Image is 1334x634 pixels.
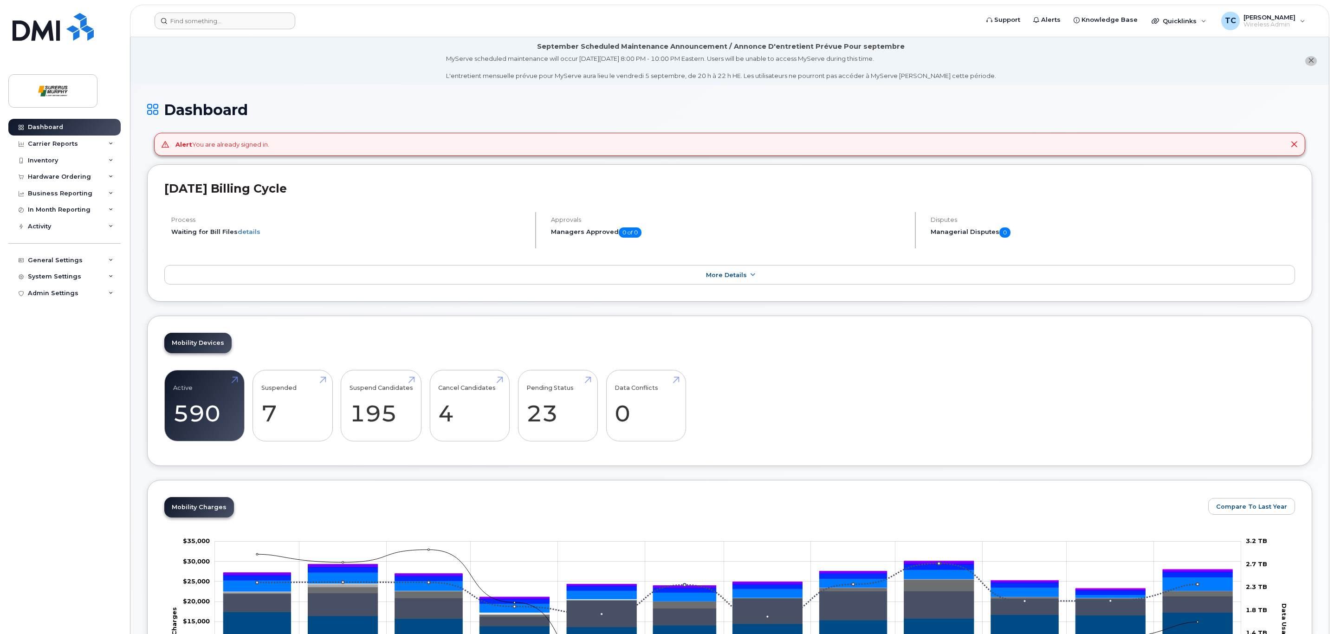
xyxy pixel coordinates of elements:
[147,102,1312,118] h1: Dashboard
[183,577,210,585] g: $0
[164,497,234,518] a: Mobility Charges
[1246,583,1267,590] tspan: 2.3 TB
[183,597,210,605] g: $0
[931,227,1295,238] h5: Managerial Disputes
[183,577,210,585] tspan: $25,000
[931,216,1295,223] h4: Disputes
[171,216,527,223] h4: Process
[261,375,324,436] a: Suspended 7
[183,537,210,544] tspan: $35,000
[619,227,641,238] span: 0 of 0
[1305,56,1317,66] button: close notification
[1208,498,1295,515] button: Compare To Last Year
[438,375,501,436] a: Cancel Candidates 4
[175,140,269,149] div: You are already signed in.
[999,227,1010,238] span: 0
[446,54,996,80] div: MyServe scheduled maintenance will occur [DATE][DATE] 8:00 PM - 10:00 PM Eastern. Users will be u...
[223,591,1232,627] g: Roaming
[551,216,907,223] h4: Approvals
[537,42,905,52] div: September Scheduled Maintenance Announcement / Annonce D'entretient Prévue Pour septembre
[164,333,232,353] a: Mobility Devices
[615,375,677,436] a: Data Conflicts 0
[1246,537,1267,544] tspan: 3.2 TB
[183,537,210,544] g: $0
[175,141,192,148] strong: Alert
[1246,560,1267,567] tspan: 2.7 TB
[183,597,210,605] tspan: $20,000
[183,617,210,625] tspan: $15,000
[1216,502,1287,511] span: Compare To Last Year
[1246,606,1267,613] tspan: 1.8 TB
[223,569,1232,612] g: Features
[350,375,413,436] a: Suspend Candidates 195
[238,228,260,235] a: details
[164,181,1295,195] h2: [DATE] Billing Cycle
[706,272,747,278] span: More Details
[173,375,236,436] a: Active 590
[183,557,210,564] tspan: $30,000
[551,227,907,238] h5: Managers Approved
[183,617,210,625] g: $0
[183,557,210,564] g: $0
[526,375,589,436] a: Pending Status 23
[171,227,527,236] li: Waiting for Bill Files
